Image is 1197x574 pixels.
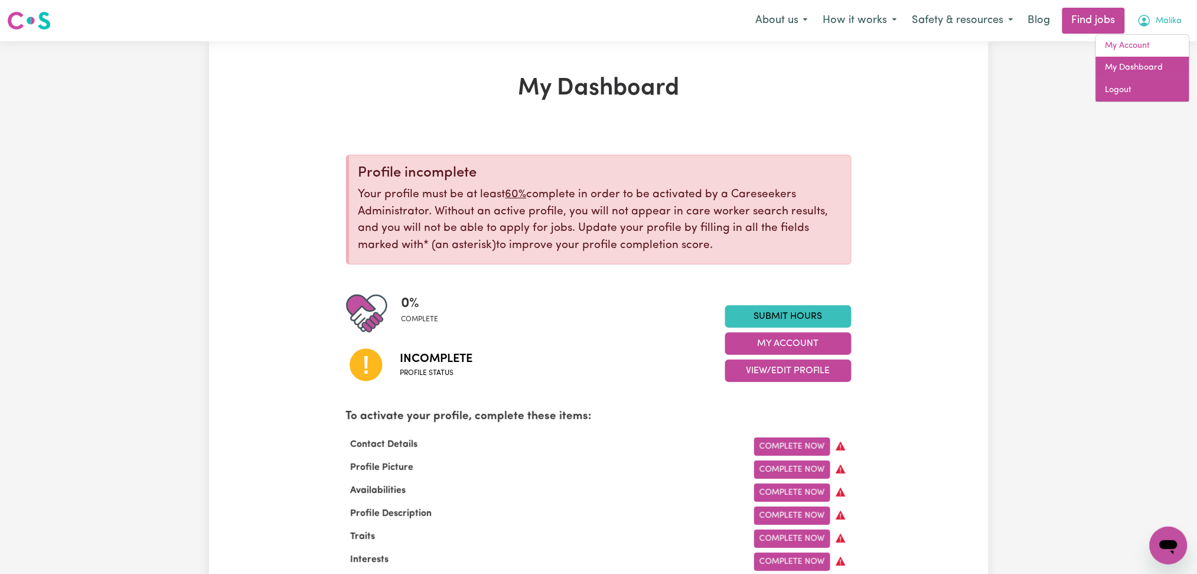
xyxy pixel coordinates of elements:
iframe: Button to launch messaging window [1150,527,1188,565]
div: Profile incomplete [358,165,842,182]
a: Complete Now [754,438,830,456]
a: Complete Now [754,553,830,571]
span: Availabilities [346,486,411,495]
button: About us [748,8,816,33]
div: Profile completeness: 0% [402,293,448,334]
h1: My Dashboard [346,74,852,103]
img: Careseekers logo [7,10,51,31]
a: Complete Now [754,530,830,548]
a: My Dashboard [1096,57,1189,79]
span: Profile status [400,368,473,379]
p: To activate your profile, complete these items: [346,409,852,426]
a: Logout [1096,79,1189,102]
a: Submit Hours [725,305,852,328]
span: complete [402,314,439,325]
a: Complete Now [754,461,830,479]
span: Traits [346,532,380,542]
a: Blog [1021,8,1058,34]
span: Incomplete [400,350,473,368]
span: Profile Picture [346,463,419,472]
div: My Account [1095,34,1190,102]
a: Complete Now [754,507,830,525]
span: Interests [346,555,394,565]
span: Malika [1156,15,1182,28]
a: Find jobs [1062,8,1125,34]
a: Complete Now [754,484,830,502]
button: How it works [816,8,905,33]
p: Your profile must be at least complete in order to be activated by a Careseekers Administrator. W... [358,187,842,255]
a: Careseekers logo [7,7,51,34]
span: an asterisk [424,240,497,251]
button: My Account [1130,8,1190,33]
a: My Account [1096,35,1189,57]
button: My Account [725,332,852,355]
span: Profile Description [346,509,437,518]
span: Contact Details [346,440,423,449]
button: Safety & resources [905,8,1021,33]
span: 0 % [402,293,439,314]
u: 60% [505,189,527,200]
button: View/Edit Profile [725,360,852,382]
